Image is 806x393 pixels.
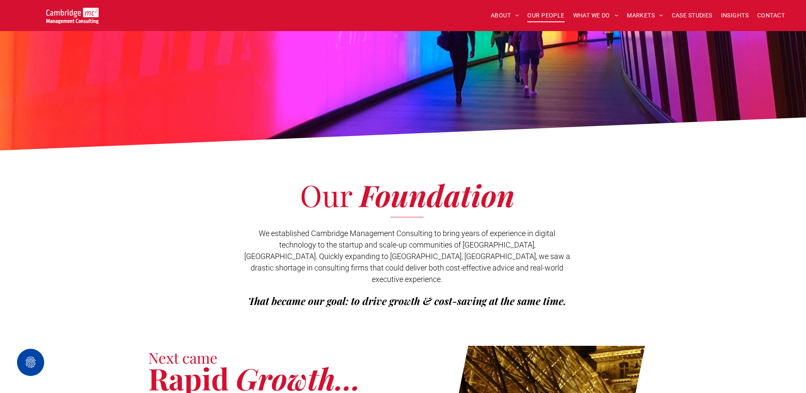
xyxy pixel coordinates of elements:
[622,9,667,22] a: MARKETS
[244,229,570,284] span: We established Cambridge Management Consulting to bring years of experience in digital technology...
[248,294,566,308] span: That became our goal: to drive growth & cost-saving at the same time.
[46,9,99,18] a: Your Business Transformed | Cambridge Management Consulting
[523,9,568,22] a: OUR PEOPLE
[527,9,564,22] span: OUR PEOPLE
[667,9,717,22] a: CASE STUDIES
[486,9,523,22] a: ABOUT
[753,9,789,22] a: CONTACT
[717,9,753,22] a: INSIGHTS
[300,175,352,215] span: Our
[46,8,99,24] img: Go to Homepage
[359,175,515,215] span: Foundation
[148,347,218,367] span: Next came
[569,9,623,22] a: WHAT WE DO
